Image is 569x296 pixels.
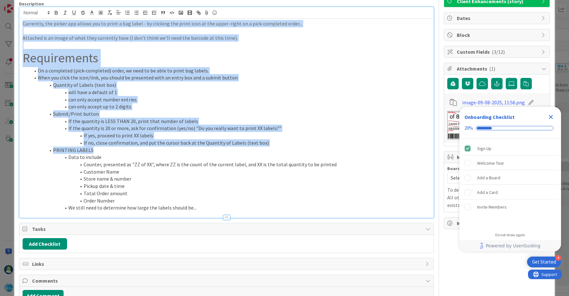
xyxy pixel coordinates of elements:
div: Onboarding Checklist [464,113,515,121]
span: Dates [457,14,538,22]
li: Quantity of Labels (text box) [30,81,431,89]
p: To delete a mirror card, just delete the card. All other mirrored cards will continue to exists. [447,186,546,209]
span: Metrics [457,219,538,227]
div: Welcome Tour [477,159,504,167]
span: Links [32,260,422,268]
span: Select... [451,173,532,182]
div: Checklist progress: 20% [464,125,556,131]
li: If no, close confirmation, and put the cursor back at the Quantity of Labels (text box) [30,139,431,147]
div: Checklist items [459,139,561,228]
li: Store name & number [30,175,431,182]
div: Add a Card [477,189,498,196]
p: Currently, the picker app allows you to print a bag label - by clicking the print icon at the upp... [23,20,431,27]
li: PRINTING LABELS [30,147,431,154]
div: Footer [459,240,561,251]
li: Data to include [30,154,431,161]
div: Get Started [532,259,556,265]
span: Mirrors [457,153,538,161]
span: Attachments [457,65,538,72]
span: ( 3/12 ) [492,49,505,55]
a: image-09-08-2025, 11:56.png [462,99,525,106]
span: Block [457,31,538,39]
div: Open Get Started checklist, remaining modules: 4 [527,257,561,267]
div: Add a Card is incomplete. [462,185,559,199]
li: will have a default of 1 [30,89,431,96]
div: Do not show again [495,232,525,237]
li: can only accept up to 2 digits [30,103,431,110]
span: Support [13,1,29,9]
li: Submit/Print button [30,110,431,118]
li: can only accept number entries [30,96,431,103]
span: Board [447,166,460,171]
div: Sign Up [477,145,491,152]
span: Description [19,1,44,7]
div: Checklist Container [459,107,561,251]
div: Welcome Tour is incomplete. [462,156,559,170]
span: Comments [32,277,422,285]
li: Pickup date & time [30,182,431,190]
li: If the quantity is 20 or more, ask for confirmation (yes/no) "Do you really want to print XX labe... [30,125,431,132]
span: Powered by UserGuiding [486,242,540,250]
div: Add a Board [477,174,500,182]
span: ( 1 ) [489,65,495,72]
div: Invite Members is incomplete. [462,200,559,214]
li: On a completed (pick-completed) order, we need to be able to print bag labels. [30,67,431,74]
li: Total Order amount [30,190,431,197]
span: Requirements [23,50,98,66]
li: Counter, presented as "ZZ of XX", where ZZ is the count of the current label, and XX is the total... [30,161,431,168]
div: 20% [464,125,473,131]
p: Attached is an image of what they currently have (I don't think we'll need the barcode at this ti... [23,34,431,42]
div: 4 [555,255,561,261]
li: If the quantity is LESS THAN 20, print that number of labels [30,118,431,125]
span: Custom Fields [457,48,538,56]
li: If yes, proceed to print XX labels [30,132,431,139]
div: Invite Members [477,203,507,211]
a: Powered by UserGuiding [463,240,558,251]
div: Close Checklist [546,112,556,122]
span: Tasks [32,225,422,233]
div: Add a Board is incomplete. [462,171,559,185]
button: Add Checklist [23,238,67,250]
li: Customer Name [30,168,431,176]
li: Order Number [30,197,431,204]
li: When you click the icon/link, you should be presented with an entry box and a submit button [30,74,431,81]
div: Sign Up is complete. [462,141,559,155]
li: We still need to determine how large the labels should be... [30,204,431,211]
